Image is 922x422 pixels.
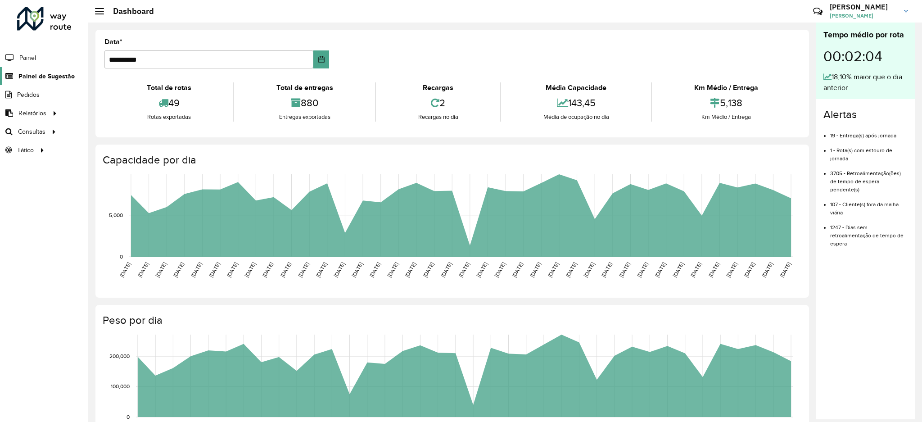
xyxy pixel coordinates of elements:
li: 107 - Cliente(s) fora da malha viária [830,194,908,217]
div: 18,10% maior que o dia anterior [823,72,908,93]
text: [DATE] [136,261,149,278]
text: 0 [127,414,130,420]
text: 5,000 [109,212,123,218]
text: [DATE] [386,261,399,278]
text: [DATE] [475,261,488,278]
h2: Dashboard [104,6,154,16]
label: Data [104,36,122,47]
div: 2 [378,93,498,113]
li: 3705 - Retroalimentação(ões) de tempo de espera pendente(s) [830,163,908,194]
text: [DATE] [172,261,185,278]
text: [DATE] [725,261,738,278]
text: [DATE] [297,261,310,278]
div: 00:02:04 [823,41,908,72]
text: [DATE] [404,261,417,278]
button: Choose Date [313,50,329,68]
div: Recargas no dia [378,113,498,122]
div: Entregas exportadas [236,113,373,122]
text: [DATE] [333,261,346,278]
text: [DATE] [261,261,274,278]
div: Km Médio / Entrega [654,113,798,122]
text: [DATE] [440,261,453,278]
text: [DATE] [118,261,131,278]
text: 0 [120,254,123,259]
h4: Alertas [823,108,908,121]
text: [DATE] [154,261,167,278]
text: [DATE] [743,261,756,278]
text: [DATE] [190,261,203,278]
span: Painel [19,53,36,63]
text: [DATE] [672,261,685,278]
div: Recargas [378,82,498,93]
h3: [PERSON_NAME] [830,3,897,11]
text: [DATE] [208,261,221,278]
span: Painel de Sugestão [18,72,75,81]
div: 5,138 [654,93,798,113]
span: Relatórios [18,109,46,118]
div: Km Médio / Entrega [654,82,798,93]
a: Contato Rápido [808,2,827,21]
div: 49 [107,93,231,113]
div: 880 [236,93,373,113]
text: 100,000 [111,384,130,390]
text: [DATE] [457,261,470,278]
li: 1247 - Dias sem retroalimentação de tempo de espera [830,217,908,248]
text: [DATE] [547,261,560,278]
text: [DATE] [689,261,702,278]
text: [DATE] [279,261,292,278]
text: [DATE] [779,261,792,278]
text: [DATE] [529,261,542,278]
text: [DATE] [422,261,435,278]
span: [PERSON_NAME] [830,12,897,20]
text: [DATE] [315,261,328,278]
text: [DATE] [618,261,631,278]
li: 19 - Entrega(s) após jornada [830,125,908,140]
text: [DATE] [707,261,720,278]
div: Total de rotas [107,82,231,93]
div: Tempo médio por rota [823,29,908,41]
div: 143,45 [503,93,649,113]
text: [DATE] [565,261,578,278]
span: Pedidos [17,90,40,100]
text: [DATE] [244,261,257,278]
div: Total de entregas [236,82,373,93]
text: [DATE] [636,261,649,278]
div: Rotas exportadas [107,113,231,122]
text: [DATE] [654,261,667,278]
text: [DATE] [511,261,524,278]
text: [DATE] [368,261,381,278]
h4: Peso por dia [103,314,800,327]
li: 1 - Rota(s) com estouro de jornada [830,140,908,163]
span: Consultas [18,127,45,136]
text: 200,000 [109,353,130,359]
text: [DATE] [761,261,774,278]
text: [DATE] [226,261,239,278]
div: Média de ocupação no dia [503,113,649,122]
text: [DATE] [493,261,506,278]
text: [DATE] [600,261,613,278]
h4: Capacidade por dia [103,154,800,167]
div: Média Capacidade [503,82,649,93]
text: [DATE] [351,261,364,278]
text: [DATE] [583,261,596,278]
span: Tático [17,145,34,155]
